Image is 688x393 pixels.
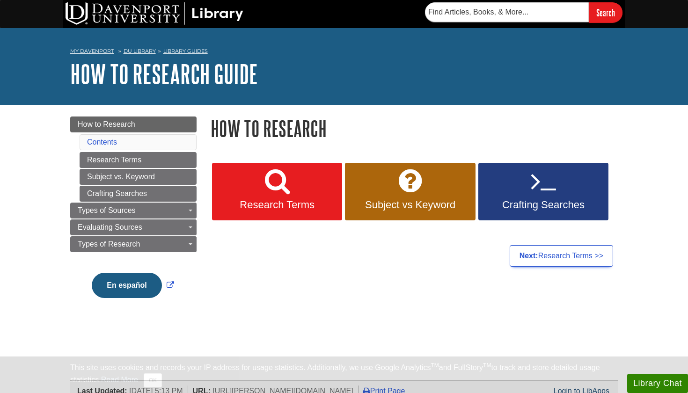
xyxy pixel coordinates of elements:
[78,206,136,214] span: Types of Sources
[345,163,475,221] a: Subject vs Keyword
[627,374,688,393] button: Library Chat
[70,59,258,88] a: How to Research Guide
[70,236,197,252] a: Types of Research
[163,48,208,54] a: Library Guides
[212,163,342,221] a: Research Terms
[70,47,114,55] a: My Davenport
[485,199,601,211] span: Crafting Searches
[124,48,156,54] a: DU Library
[70,45,618,60] nav: breadcrumb
[483,362,491,369] sup: TM
[78,240,140,248] span: Types of Research
[92,273,161,298] button: En español
[520,252,538,260] strong: Next:
[80,169,197,185] a: Subject vs. Keyword
[425,2,622,22] form: Searches DU Library's articles, books, and more
[425,2,589,22] input: Find Articles, Books, & More...
[87,138,117,146] a: Contents
[211,116,618,140] h1: How to Research
[78,120,135,128] span: How to Research
[66,2,243,25] img: DU Library
[80,186,197,202] a: Crafting Searches
[70,203,197,218] a: Types of Sources
[70,116,197,132] a: How to Research
[431,362,439,369] sup: TM
[478,163,608,221] a: Crafting Searches
[144,373,162,387] button: Close
[510,245,613,267] a: Next:Research Terms >>
[352,199,468,211] span: Subject vs Keyword
[70,116,197,314] div: Guide Page Menu
[589,2,622,22] input: Search
[80,152,197,168] a: Research Terms
[78,223,142,231] span: Evaluating Sources
[89,281,176,289] a: Link opens in new window
[70,219,197,235] a: Evaluating Sources
[70,362,618,387] div: This site uses cookies and records your IP address for usage statistics. Additionally, we use Goo...
[219,199,335,211] span: Research Terms
[101,376,138,384] a: Read More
